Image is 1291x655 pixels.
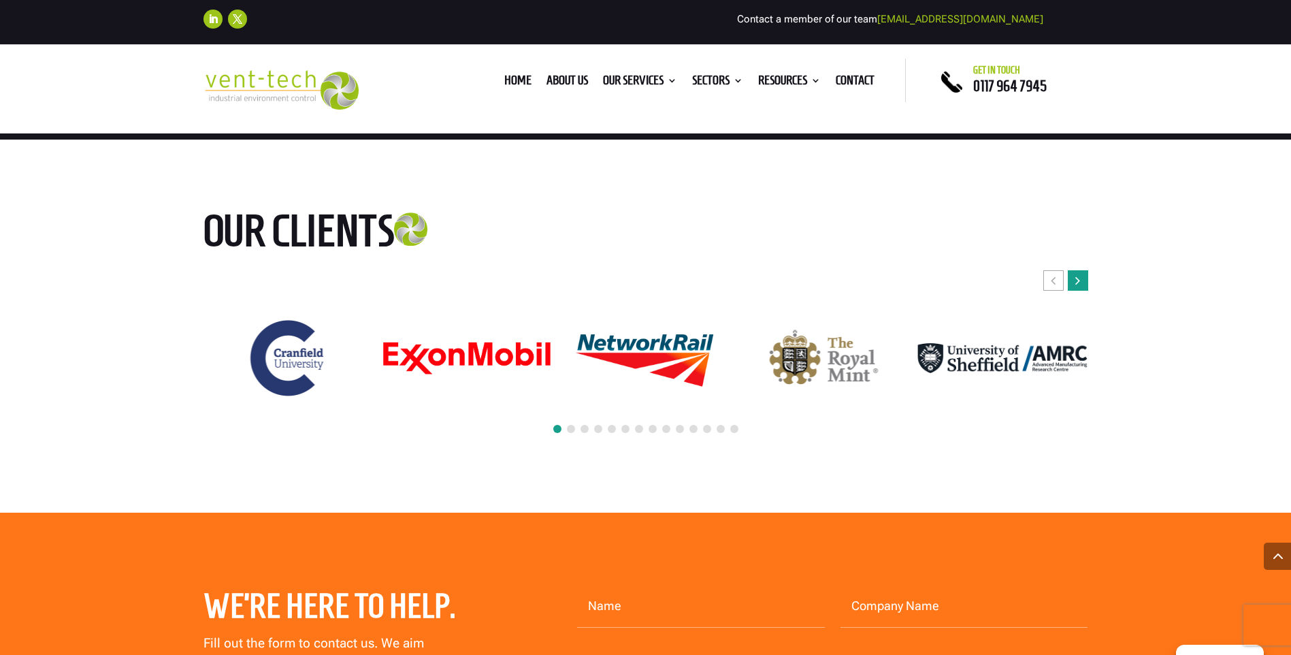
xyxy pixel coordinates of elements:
h2: We’re here to help. [203,586,487,633]
a: Our Services [603,76,677,91]
input: Name [577,586,825,628]
h2: Our clients [203,208,496,261]
div: 20 / 24 [203,313,373,403]
a: About us [546,76,588,91]
a: [EMAIL_ADDRESS][DOMAIN_NAME] [877,13,1043,25]
div: 24 / 24 [917,342,1088,374]
img: Network Rail logo [561,318,730,398]
div: Next slide [1068,270,1088,291]
a: Sectors [692,76,743,91]
a: Contact [836,76,875,91]
a: Follow on X [228,10,247,29]
span: Contact a member of our team [737,13,1043,25]
img: Cranfield University logo [244,314,333,402]
img: AMRC [918,343,1087,374]
img: The Royal Mint logo [770,330,879,387]
div: Previous slide [1043,270,1064,291]
div: 23 / 24 [738,329,909,387]
a: Home [504,76,532,91]
a: Follow on LinkedIn [203,10,223,29]
a: 0117 964 7945 [973,78,1047,94]
span: Get in touch [973,65,1020,76]
img: 2023-09-27T08_35_16.549ZVENT-TECH---Clear-background [203,70,359,110]
input: Company Name [840,586,1088,628]
img: ExonMobil logo [382,341,551,375]
div: 21 / 24 [382,340,552,376]
a: Resources [758,76,821,91]
div: 22 / 24 [560,317,730,398]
